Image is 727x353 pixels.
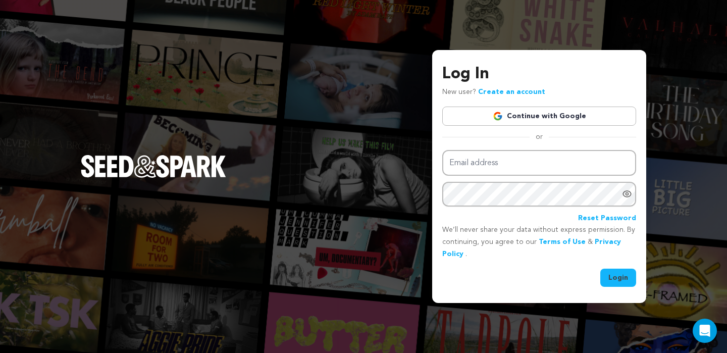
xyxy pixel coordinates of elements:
[442,224,636,260] p: We’ll never share your data without express permission. By continuing, you agree to our & .
[693,319,717,343] div: Open Intercom Messenger
[493,111,503,121] img: Google logo
[81,155,226,197] a: Seed&Spark Homepage
[442,238,621,258] a: Privacy Policy
[478,88,545,95] a: Create an account
[442,62,636,86] h3: Log In
[442,86,545,98] p: New user?
[81,155,226,177] img: Seed&Spark Logo
[539,238,586,245] a: Terms of Use
[600,269,636,287] button: Login
[442,107,636,126] a: Continue with Google
[530,132,549,142] span: or
[622,189,632,199] a: Show password as plain text. Warning: this will display your password on the screen.
[442,150,636,176] input: Email address
[578,213,636,225] a: Reset Password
